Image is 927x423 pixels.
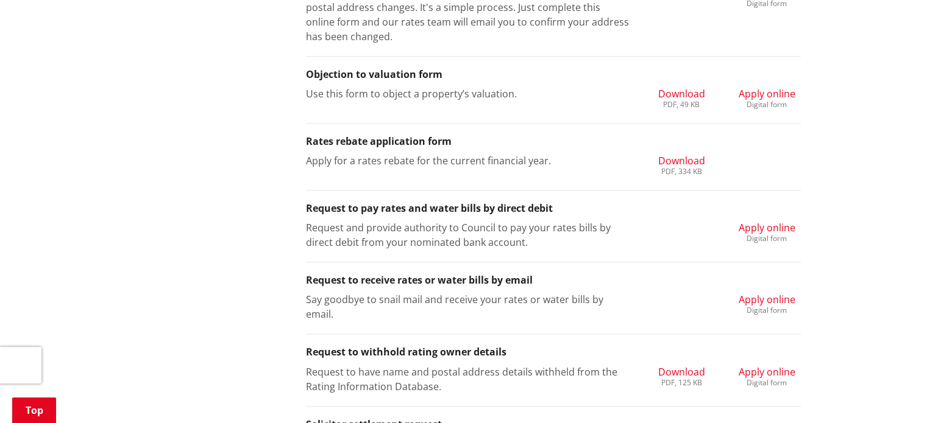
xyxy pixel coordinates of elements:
div: PDF, 49 KB [658,101,705,108]
span: Download [658,87,705,100]
span: Apply online [739,293,795,306]
a: Apply online Digital form [739,86,795,108]
div: Digital form [739,235,795,242]
a: Top [12,397,56,423]
span: Apply online [739,365,795,379]
a: Apply online Digital form [739,365,795,386]
div: Digital form [739,307,795,314]
span: Download [658,365,705,379]
span: Apply online [739,87,795,100]
div: PDF, 125 KB [658,379,705,386]
p: Request to have name and postal address details withheld from the Rating Information Database. [306,365,630,394]
p: Request and provide authority to Council to pay your rates bills by direct debit from your nomina... [306,220,630,250]
p: Apply for a rates rebate for the current financial year. [306,153,630,168]
a: Download PDF, 49 KB [658,86,705,108]
span: Download [658,154,705,167]
iframe: Messenger Launcher [871,372,915,416]
p: Use this form to object a property’s valuation. [306,86,630,101]
h3: Request to pay rates and water bills by direct debit [306,203,801,214]
h3: Request to receive rates or water bills by email [306,274,801,286]
a: Download PDF, 125 KB [658,365,705,386]
p: Say goodbye to snail mail and receive your rates or water bills by email. [306,292,630,321]
a: Apply online Digital form [739,292,795,314]
h3: Request to withhold rating owner details [306,346,801,358]
div: Digital form [739,379,795,386]
h3: Rates rebate application form [306,136,801,147]
a: Apply online Digital form [739,220,795,242]
span: Apply online [739,221,795,234]
div: PDF, 334 KB [658,168,705,175]
h3: Objection to valuation form [306,69,801,80]
a: Download PDF, 334 KB [658,153,705,175]
div: Digital form [739,101,795,108]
